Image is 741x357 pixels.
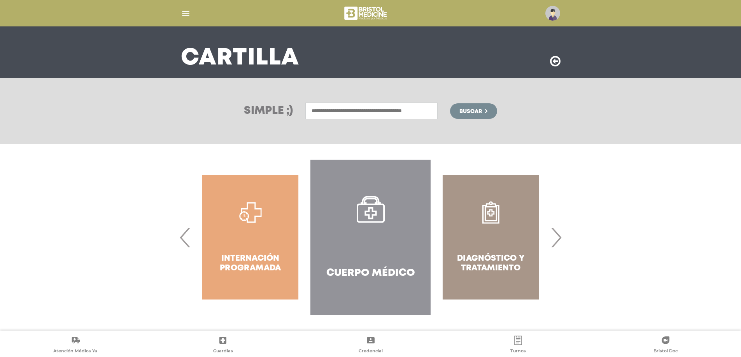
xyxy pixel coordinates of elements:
[149,336,296,355] a: Guardias
[592,336,739,355] a: Bristol Doc
[178,216,193,258] span: Previous
[359,348,383,355] span: Credencial
[310,160,431,315] a: Cuerpo Médico
[244,106,293,117] h3: Simple ;)
[444,336,592,355] a: Turnos
[181,48,299,68] h3: Cartilla
[548,216,564,258] span: Next
[53,348,97,355] span: Atención Médica Ya
[297,336,444,355] a: Credencial
[343,4,389,23] img: bristol-medicine-blanco.png
[181,9,191,18] img: Cober_menu-lines-white.svg
[2,336,149,355] a: Atención Médica Ya
[653,348,678,355] span: Bristol Doc
[213,348,233,355] span: Guardias
[450,103,497,119] button: Buscar
[510,348,526,355] span: Turnos
[459,109,482,114] span: Buscar
[545,6,560,21] img: profile-placeholder.svg
[326,267,415,279] h4: Cuerpo Médico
